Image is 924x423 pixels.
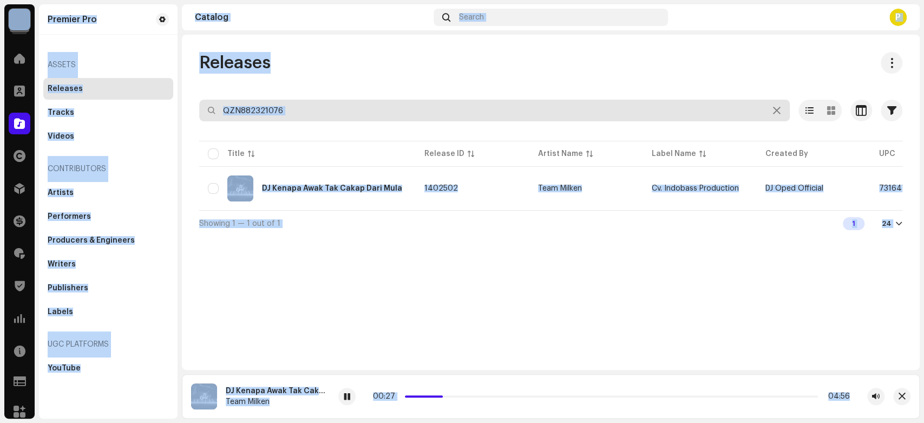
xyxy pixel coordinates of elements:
span: 1402502 [424,185,458,192]
div: Artist Name [538,148,583,159]
re-m-nav-item: Releases [43,78,173,100]
re-a-nav-header: Assets [43,52,173,78]
div: Publishers [48,284,88,292]
div: Writers [48,260,76,269]
span: Cv. Indobass Production [652,185,739,192]
re-m-nav-item: Tracks [43,102,173,123]
img: a74cc6a8-ddb7-4415-8ec1-94f3edcae6dd [227,175,253,201]
div: Team Milken [538,185,582,192]
img: 64f15ab7-a28a-4bb5-a164-82594ec98160 [9,9,30,30]
div: Tracks [48,108,74,117]
span: DJ Oped Official [765,185,823,192]
re-m-nav-item: Writers [43,253,173,275]
div: Labels [48,308,73,316]
div: Team Milken [226,398,330,406]
div: DJ Kenapa Awak Tak Cakap Dari Mula [226,387,330,395]
re-a-nav-header: UGC Platforms [43,331,173,357]
div: 04:56 [822,392,850,401]
div: Artists [48,188,74,197]
div: P [889,9,907,26]
div: Label Name [652,148,696,159]
div: DJ Kenapa Awak Tak Cakap Dari Mula [262,185,402,192]
re-m-nav-item: Producers & Engineers [43,230,173,251]
div: YouTube [48,364,81,373]
div: Premier Pro [48,15,97,24]
span: Team Milken [538,185,634,192]
re-m-nav-item: Artists [43,182,173,204]
div: Videos [48,132,74,141]
span: Search [459,13,484,22]
re-m-nav-item: Videos [43,126,173,147]
re-m-nav-item: Labels [43,301,173,323]
div: 00:27 [373,392,401,401]
re-m-nav-item: Performers [43,206,173,227]
re-m-nav-item: YouTube [43,357,173,379]
input: Search [199,100,790,121]
div: Title [227,148,245,159]
re-a-nav-header: Contributors [43,156,173,182]
div: Catalog [195,13,429,22]
span: Showing 1 — 1 out of 1 [199,220,280,227]
div: Producers & Engineers [48,236,135,245]
div: 24 [882,219,892,228]
div: 1 [843,217,864,230]
re-m-nav-item: Publishers [43,277,173,299]
span: Releases [199,52,271,74]
div: Release ID [424,148,464,159]
div: Releases [48,84,83,93]
img: a74cc6a8-ddb7-4415-8ec1-94f3edcae6dd [191,383,217,409]
div: Performers [48,212,91,221]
